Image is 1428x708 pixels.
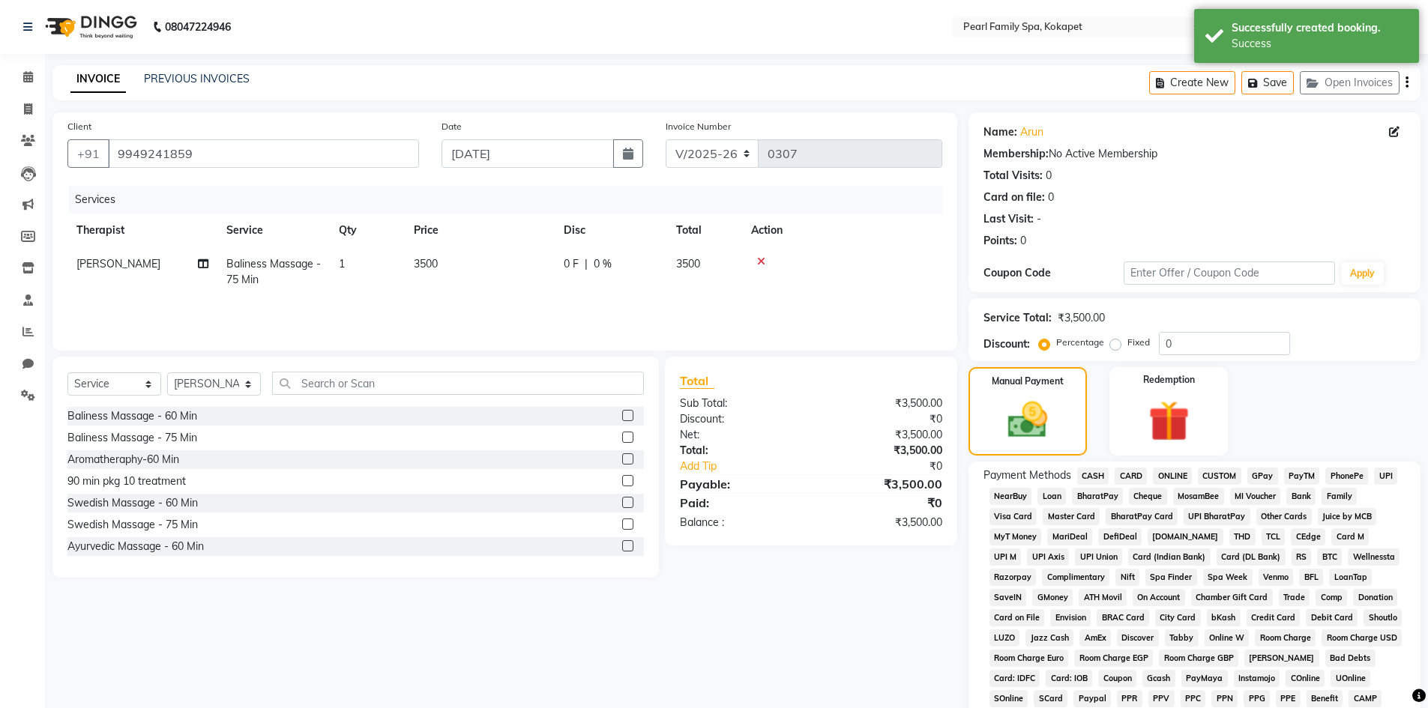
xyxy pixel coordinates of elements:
[669,515,811,530] div: Balance :
[1050,609,1091,626] span: Envision
[67,452,179,468] div: Aromatheraphy-60 Min
[330,214,405,247] th: Qty
[1165,629,1199,647] span: Tabby
[983,168,1043,184] div: Total Visits:
[1037,211,1041,227] div: -
[669,475,811,493] div: Payable:
[1255,629,1316,647] span: Room Charge
[811,443,953,459] div: ₹3,500.00
[983,124,1017,140] div: Name:
[989,609,1045,626] span: Card on File
[1047,528,1092,545] span: MariDeal
[1074,650,1153,667] span: Room Charge EGP
[67,139,109,168] button: +91
[1136,396,1202,447] img: _gift.svg
[1286,670,1325,687] span: COnline
[1322,488,1357,505] span: Family
[38,6,141,48] img: logo
[1077,468,1109,485] span: CASH
[811,411,953,427] div: ₹0
[1027,548,1069,566] span: UPI Axis
[1075,548,1122,566] span: UPI Union
[1056,336,1104,349] label: Percentage
[669,459,834,474] a: Add Tip
[666,120,731,133] label: Invoice Number
[989,670,1040,687] span: Card: IDFC
[1142,670,1175,687] span: Gcash
[1307,690,1343,707] span: Benefit
[669,494,811,512] div: Paid:
[1143,373,1195,387] label: Redemption
[1149,71,1235,94] button: Create New
[594,256,612,272] span: 0 %
[1025,629,1073,647] span: Jazz Cash
[1046,168,1052,184] div: 0
[1117,690,1142,707] span: PPR
[1020,233,1026,249] div: 0
[835,459,953,474] div: ₹0
[1128,548,1211,566] span: Card (Indian Bank)
[1348,548,1400,566] span: Wellnessta
[983,211,1034,227] div: Last Visit:
[983,468,1071,483] span: Payment Methods
[1042,569,1109,586] span: Complimentary
[414,257,438,270] span: 3500
[995,397,1060,443] img: _cash.svg
[992,375,1064,388] label: Manual Payment
[1300,71,1400,94] button: Open Invoices
[1244,650,1319,667] span: [PERSON_NAME]
[1072,488,1123,505] span: BharatPay
[1079,629,1111,647] span: AmEx
[1207,609,1241,626] span: bKash
[1299,569,1323,586] span: BFL
[405,214,555,247] th: Price
[1148,690,1175,707] span: PPV
[1262,528,1286,545] span: TCL
[1230,488,1281,505] span: MI Voucher
[1124,261,1335,285] input: Enter Offer / Coupon Code
[1286,488,1316,505] span: Bank
[217,214,330,247] th: Service
[1115,569,1139,586] span: Nift
[1331,670,1370,687] span: UOnline
[989,650,1069,667] span: Room Charge Euro
[1241,71,1294,94] button: Save
[989,629,1020,647] span: LUZO
[1247,609,1301,626] span: Credit Card
[1316,589,1347,606] span: Comp
[67,430,197,446] div: Baliness Massage - 75 Min
[667,214,742,247] th: Total
[742,214,942,247] th: Action
[1153,468,1192,485] span: ONLINE
[1117,629,1159,647] span: Discover
[1106,508,1178,525] span: BharatPay Card
[1184,508,1250,525] span: UPI BharatPay
[1317,548,1342,566] span: BTC
[680,373,714,389] span: Total
[1232,20,1408,36] div: Successfully created booking.
[669,443,811,459] div: Total:
[1198,468,1241,485] span: CUSTOM
[1181,690,1206,707] span: PPC
[989,488,1032,505] span: NearBuy
[1364,609,1402,626] span: Shoutlo
[989,548,1022,566] span: UPI M
[67,517,198,533] div: Swedish Massage - 75 Min
[669,411,811,427] div: Discount:
[989,508,1037,525] span: Visa Card
[1159,650,1238,667] span: Room Charge GBP
[1291,528,1325,545] span: CEdge
[1279,589,1310,606] span: Trade
[1205,629,1250,647] span: Online W
[67,120,91,133] label: Client
[1098,670,1136,687] span: Coupon
[1181,670,1228,687] span: PayMaya
[1353,589,1397,606] span: Donation
[811,427,953,443] div: ₹3,500.00
[1173,488,1224,505] span: MosamBee
[989,589,1027,606] span: SaveIN
[1097,609,1149,626] span: BRAC Card
[1292,548,1312,566] span: RS
[989,690,1028,707] span: SOnline
[67,473,186,489] div: 90 min pkg 10 treatment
